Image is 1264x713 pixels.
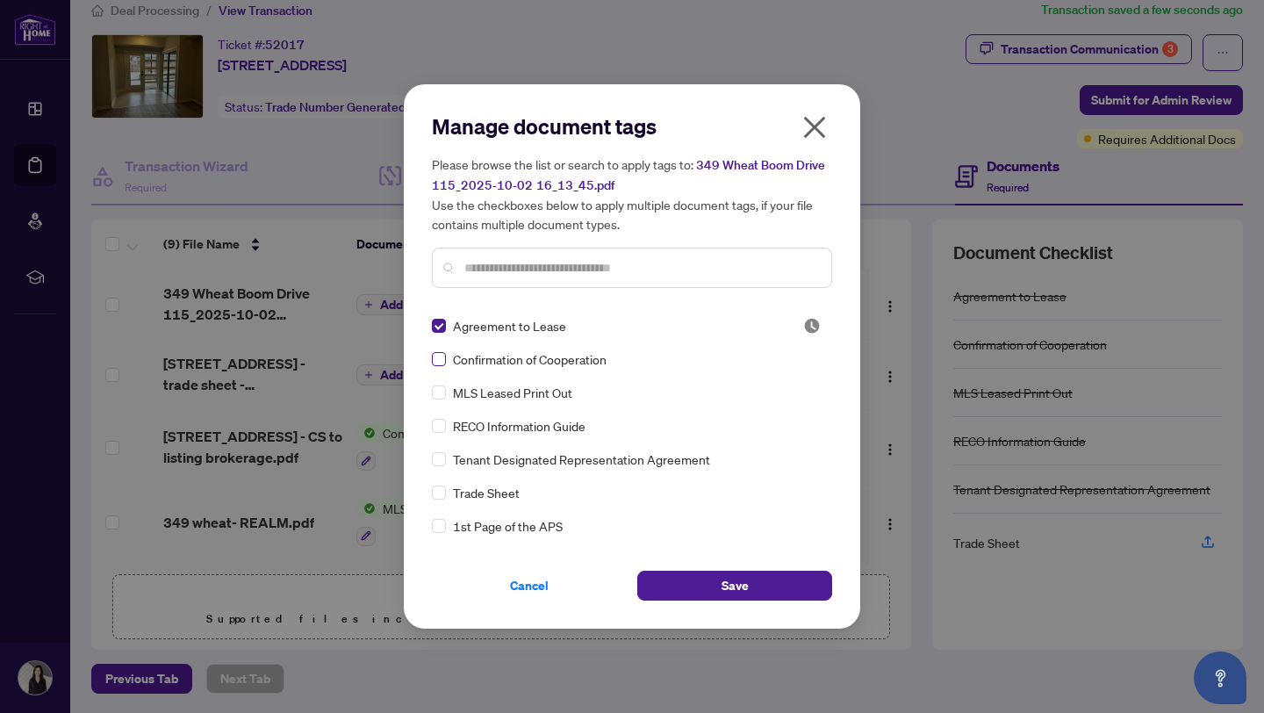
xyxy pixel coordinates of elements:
img: status [803,317,821,335]
span: Tenant Designated Representation Agreement [453,450,710,469]
span: Save [722,572,749,600]
span: close [801,113,829,141]
button: Open asap [1194,652,1246,704]
h2: Manage document tags [432,112,832,140]
button: Cancel [432,571,627,601]
span: Pending Review [803,317,821,335]
h5: Please browse the list or search to apply tags to: Use the checkboxes below to apply multiple doc... [432,155,832,234]
span: RECO Information Guide [453,416,585,436]
span: Cancel [510,572,549,600]
span: MLS Leased Print Out [453,383,572,402]
span: Agreement to Lease [453,316,566,335]
span: 1st Page of the APS [453,516,563,536]
span: Confirmation of Cooperation [453,349,607,369]
span: Trade Sheet [453,483,520,502]
button: Save [637,571,832,601]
